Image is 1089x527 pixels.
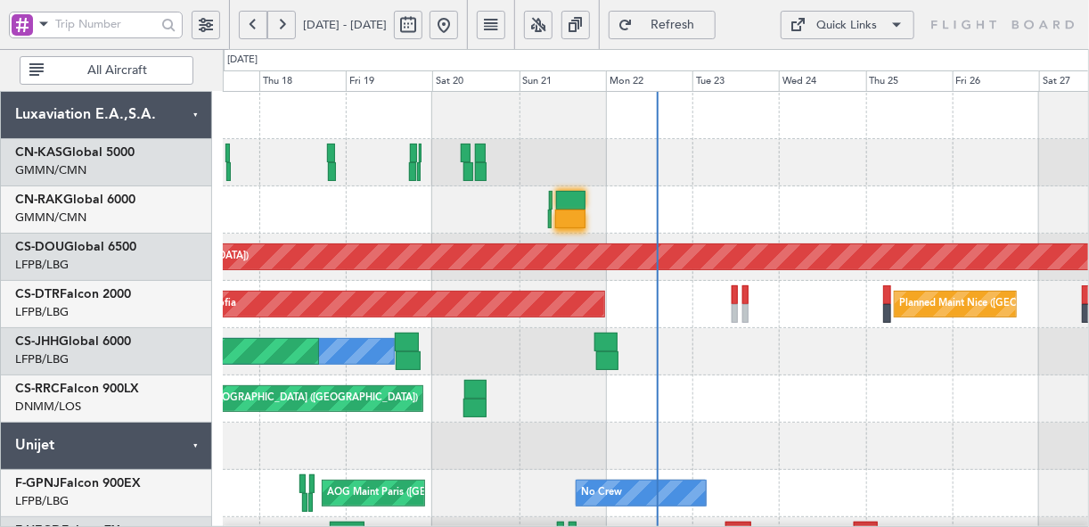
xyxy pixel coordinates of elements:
a: CS-DTRFalcon 2000 [15,288,131,301]
a: LFPB/LBG [15,304,69,320]
a: CS-DOUGlobal 6500 [15,241,136,253]
div: Fri 26 [953,70,1039,92]
button: Quick Links [781,11,914,39]
a: DNMM/LOS [15,399,81,415]
div: Planned Maint [GEOGRAPHIC_DATA] ([GEOGRAPHIC_DATA]) [137,385,418,412]
a: GMMN/CMN [15,210,86,226]
div: Thu 18 [259,70,346,92]
div: Sun 21 [520,70,606,92]
a: LFPB/LBG [15,351,69,367]
span: CN-RAK [15,194,63,206]
span: [DATE] - [DATE] [303,17,387,33]
div: [DATE] [227,53,258,68]
div: Wed 24 [779,70,865,92]
span: Refresh [636,19,709,31]
span: CS-DTR [15,288,60,301]
div: Fri 19 [346,70,432,92]
a: CS-JHHGlobal 6000 [15,335,131,348]
a: LFPB/LBG [15,257,69,273]
a: F-GPNJFalcon 900EX [15,477,141,490]
span: All Aircraft [47,64,187,77]
div: Mon 22 [606,70,692,92]
a: CS-RRCFalcon 900LX [15,383,139,395]
span: CS-DOU [15,241,64,253]
div: Tue 23 [692,70,779,92]
span: CS-RRC [15,383,60,395]
button: Refresh [609,11,716,39]
div: Thu 25 [866,70,953,92]
span: F-GPNJ [15,477,60,490]
span: CN-KAS [15,146,62,159]
div: Sat 20 [432,70,519,92]
a: CN-RAKGlobal 6000 [15,194,135,206]
span: CS-JHH [15,335,59,348]
button: All Aircraft [20,56,193,85]
a: GMMN/CMN [15,162,86,178]
a: CN-KASGlobal 5000 [15,146,135,159]
div: Quick Links [817,17,878,35]
div: No Crew [581,480,622,506]
a: LFPB/LBG [15,493,69,509]
div: AOG Maint Paris ([GEOGRAPHIC_DATA]) [327,480,514,506]
input: Trip Number [55,11,156,37]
